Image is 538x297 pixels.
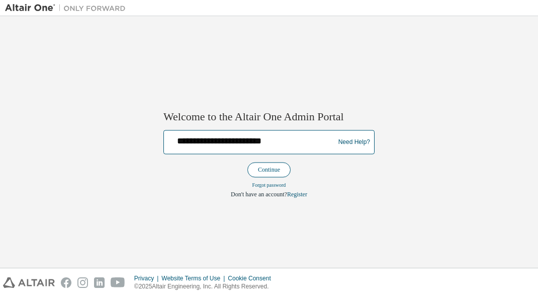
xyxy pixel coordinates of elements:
img: instagram.svg [77,277,88,288]
a: Forgot password [252,183,286,188]
img: Altair One [5,3,131,13]
h2: Welcome to the Altair One Admin Portal [163,110,375,124]
a: Register [287,191,307,198]
img: youtube.svg [111,277,125,288]
p: © 2025 Altair Engineering, Inc. All Rights Reserved. [134,282,277,291]
span: Don't have an account? [231,191,287,198]
img: facebook.svg [61,277,71,288]
div: Cookie Consent [228,274,277,282]
div: Website Terms of Use [161,274,228,282]
div: Privacy [134,274,161,282]
button: Continue [247,163,291,178]
img: altair_logo.svg [3,277,55,288]
img: linkedin.svg [94,277,105,288]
